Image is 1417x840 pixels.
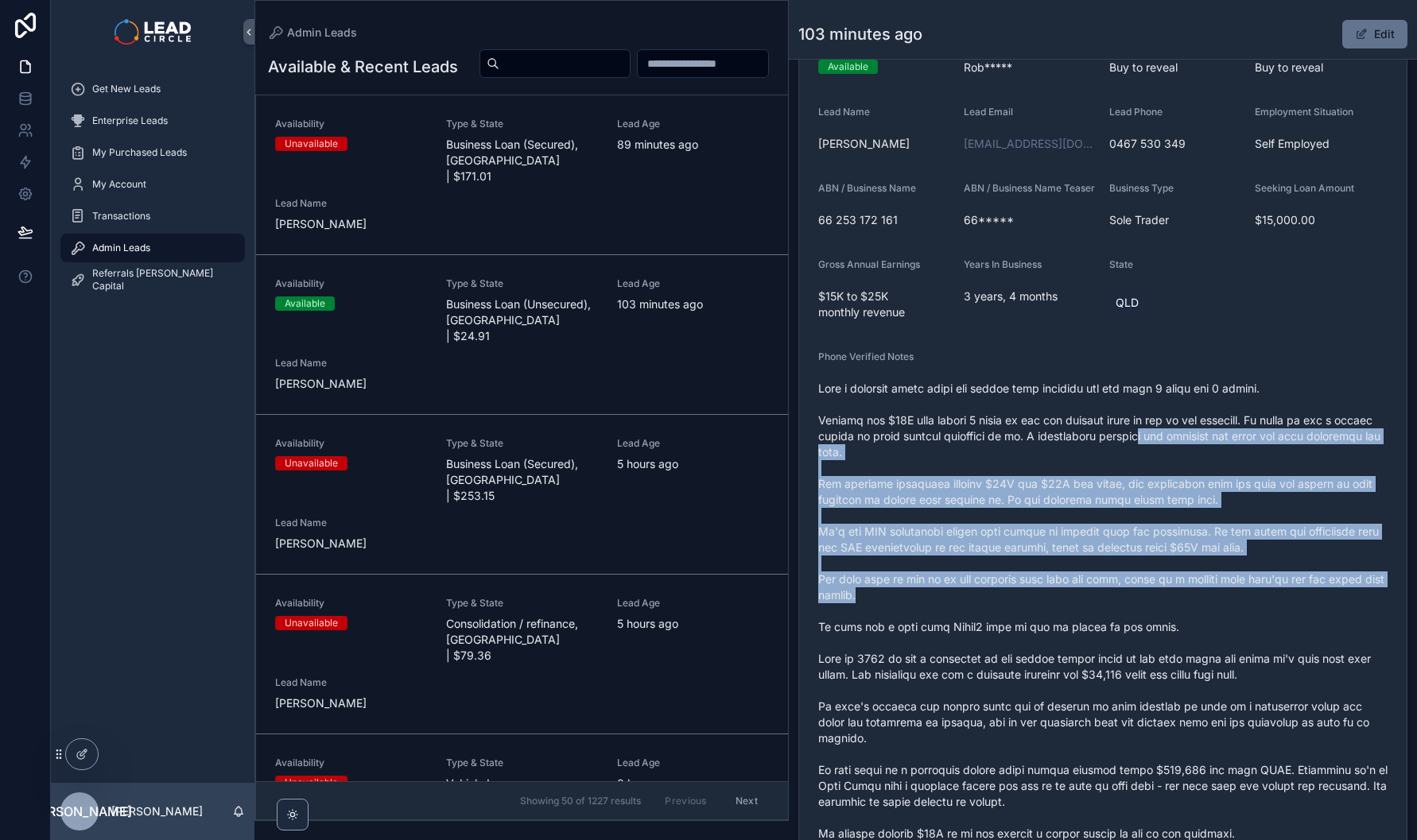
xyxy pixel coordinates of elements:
span: Business Loan (Secured), [GEOGRAPHIC_DATA] | $171.01 [446,137,598,184]
img: App logo [115,19,190,45]
span: [PERSON_NAME] [818,136,951,152]
span: $15,000.00 [1255,212,1388,228]
span: Business Type [1109,182,1174,194]
div: Unavailable [285,616,338,630]
span: Lead Name [275,197,427,210]
span: Lead Name [818,106,870,118]
span: Sole Trader [1109,212,1242,228]
span: 66 253 172 161 [818,212,951,228]
span: Showing 50 of 1227 results [520,795,641,807]
span: 89 minutes ago [617,137,769,153]
span: Get New Leads [92,83,161,95]
a: AvailabilityAvailableType & StateBusiness Loan (Unsecured), [GEOGRAPHIC_DATA] | $24.91Lead Age103... [256,255,788,415]
span: Lead Age [617,118,769,130]
span: Referrals [PERSON_NAME] Capital [92,267,229,292]
span: State [1109,258,1133,270]
span: Self Employed [1255,136,1388,152]
span: Availability [275,597,427,610]
button: Edit [1342,20,1407,48]
a: AvailabilityUnavailableType & StateBusiness Loan (Secured), [GEOGRAPHIC_DATA] | $171.01Lead Age89... [256,95,788,255]
span: Lead Email [964,106,1013,118]
span: Employment Situation [1255,106,1353,118]
span: Type & State [446,597,598,610]
span: Lead Phone [1109,106,1163,118]
span: 103 minutes ago [617,296,769,312]
span: Business Loan (Secured), [GEOGRAPHIC_DATA] | $253.15 [446,456,598,504]
span: Availability [275,437,427,450]
span: ABN / Business Name [818,182,916,194]
a: AvailabilityUnavailableType & StateBusiness Loan (Secured), [GEOGRAPHIC_DATA] | $253.15Lead Age5 ... [256,415,788,575]
p: [PERSON_NAME] [111,803,203,819]
a: AvailabilityUnavailableType & StateConsolidation / refinance, [GEOGRAPHIC_DATA] | $79.36Lead Age5... [256,575,788,734]
span: 0467 530 349 [1109,136,1242,152]
span: Consolidation / refinance, [GEOGRAPHIC_DATA] | $79.36 [446,616,598,664]
span: Type & State [446,757,598,769]
span: Type & State [446,118,598,130]
span: Availability [275,118,427,130]
button: Next [724,788,769,813]
span: Lead Name [275,517,427,529]
a: My Purchased Leads [60,138,245,167]
span: Buy to reveal [1255,60,1388,75]
span: [PERSON_NAME] [275,216,427,232]
span: Admin Leads [287,25,357,41]
a: Enterprise Leads [60,106,245,135]
span: Lead Age [617,597,769,610]
span: Transactions [92,210,150,223]
a: Admin Leads [268,25,357,41]
span: ABN / Business Name Teaser [964,182,1095,194]
h1: 103 minutes ago [798,23,922,45]
span: Vehicle Loan, [GEOGRAPHIC_DATA] | $379.21 [446,776,598,823]
div: scrollable content [51,64,254,315]
a: Get New Leads [60,75,245,103]
span: $15K to $25K monthly revenue [818,288,951,320]
span: Years In Business [964,258,1042,270]
span: 8 hours ago [617,776,769,792]
div: Unavailable [285,456,338,470]
span: [PERSON_NAME] [275,695,427,711]
span: Type & State [446,277,598,290]
span: Seeking Loan Amount [1255,182,1354,194]
a: Transactions [60,202,245,230]
span: 5 hours ago [617,456,769,472]
span: [PERSON_NAME] [275,536,427,552]
div: Available [828,60,868,74]
span: [PERSON_NAME] [275,376,427,392]
div: Available [285,296,325,311]
span: Availability [275,277,427,290]
span: Lead Age [617,757,769,769]
span: Lead Name [275,676,427,689]
span: Admin Leads [92,242,150,254]
span: My Account [92,178,146,191]
span: Phone Verified Notes [818,350,914,362]
a: [EMAIL_ADDRESS][DOMAIN_NAME] [964,136,1097,152]
h1: Available & Recent Leads [268,56,458,78]
span: [PERSON_NAME] [27,802,132,821]
span: Lead Age [617,437,769,450]
span: 3 years, 4 months [964,288,1097,304]
span: Business Loan (Unsecured), [GEOGRAPHIC_DATA] | $24.91 [446,296,598,344]
span: Enterprise Leads [92,114,168,127]
a: Referrals [PERSON_NAME] Capital [60,265,245,294]
span: Lead Age [617,277,769,290]
span: 5 hours ago [617,616,769,632]
a: My Account [60,170,245,199]
span: My Purchased Leads [92,146,187,159]
span: QLD [1116,295,1139,311]
div: Unavailable [285,776,338,790]
a: Admin Leads [60,234,245,262]
span: Gross Annual Earnings [818,258,920,270]
span: Type & State [446,437,598,450]
span: Lead Name [275,357,427,370]
span: Buy to reveal [1109,60,1242,75]
div: Unavailable [285,137,338,151]
span: Availability [275,757,427,769]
